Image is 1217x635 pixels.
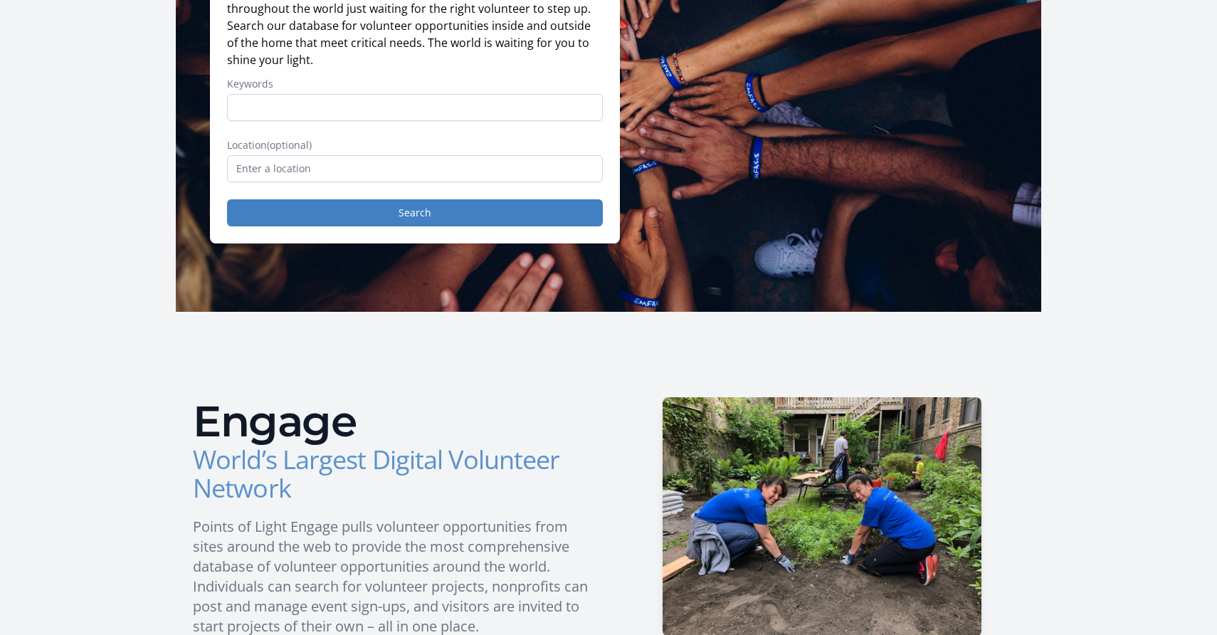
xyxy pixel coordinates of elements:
[227,77,603,91] label: Keywords
[193,446,597,503] h3: World’s Largest Digital Volunteer Network
[193,400,597,443] h2: Engage
[267,138,312,152] span: (optional)
[227,138,603,152] label: Location
[227,199,603,226] button: Search
[227,155,603,182] input: Enter a location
